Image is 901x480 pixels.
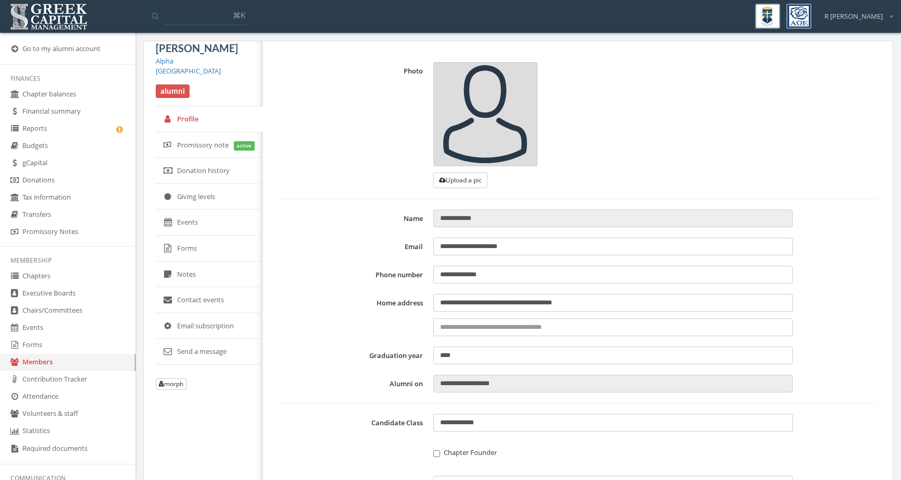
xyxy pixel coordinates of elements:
label: Email [278,238,428,255]
input: Chapter Founder [433,450,440,457]
a: Contact events [156,287,262,313]
a: Forms [156,236,262,262]
label: Chapter Founder [433,447,793,458]
label: Home address [278,294,428,336]
label: Candidate Class [278,414,428,432]
button: Upload a pic [433,173,487,188]
label: Alumni on [278,375,428,392]
button: morph [156,378,186,390]
span: active [234,141,255,151]
a: Send a message [156,339,262,365]
a: Giving levels [156,184,262,210]
a: Events [156,210,262,236]
a: Profile [156,106,262,132]
label: Name [278,210,428,227]
label: Phone number [278,266,428,284]
label: Graduation year [278,347,428,364]
label: Photo [278,62,428,188]
a: [GEOGRAPHIC_DATA] [156,66,221,76]
a: Alpha [156,56,173,66]
span: [PERSON_NAME] [156,42,238,54]
span: ⌘K [233,10,245,20]
a: Email subscription [156,313,262,339]
a: Promissory note [156,132,262,158]
a: Notes [156,262,262,288]
a: Donation history [156,158,262,184]
div: R [PERSON_NAME] [818,4,893,21]
span: alumni [156,84,190,98]
span: R [PERSON_NAME] [824,11,883,21]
